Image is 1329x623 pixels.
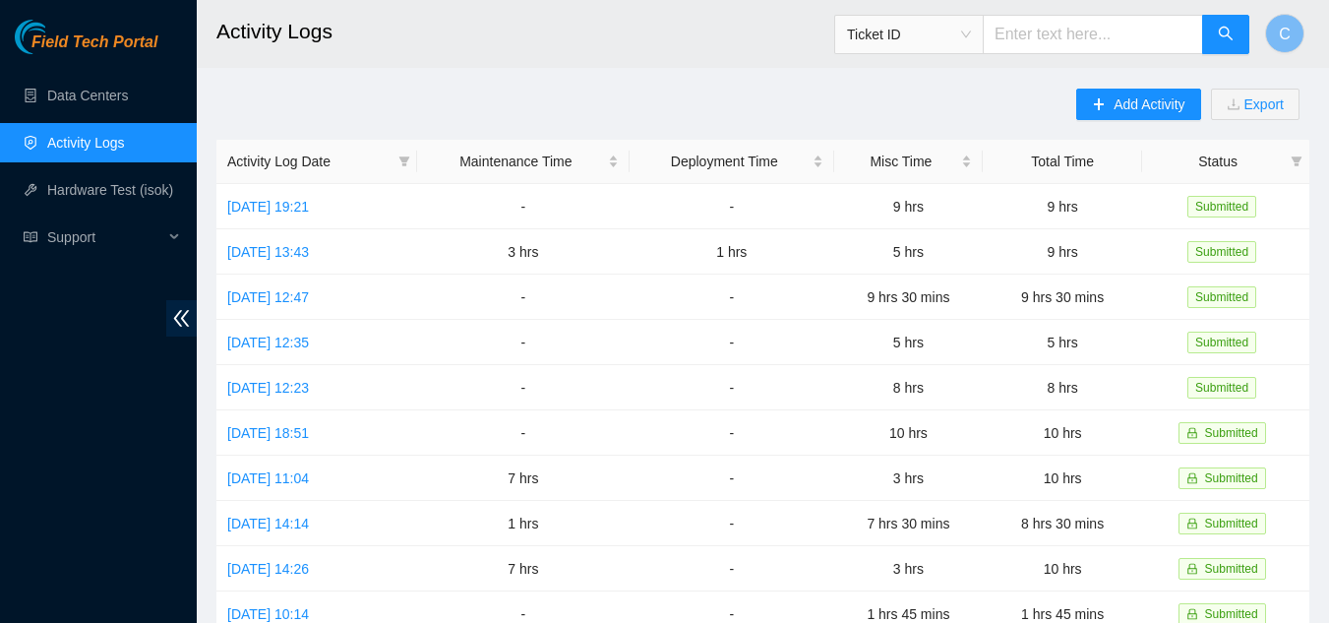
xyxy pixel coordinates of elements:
span: lock [1186,608,1198,620]
span: filter [1287,147,1306,176]
td: - [417,184,630,229]
span: Submitted [1205,562,1258,576]
td: 3 hrs [834,456,983,501]
span: Submitted [1205,426,1258,440]
td: 1 hrs [630,229,834,275]
a: [DATE] 12:23 [227,380,309,396]
span: lock [1186,563,1198,575]
a: [DATE] 14:14 [227,516,309,531]
td: 7 hrs 30 mins [834,501,983,546]
td: 3 hrs [834,546,983,592]
a: [DATE] 12:35 [227,335,309,350]
td: 5 hrs [834,229,983,275]
td: 9 hrs [983,229,1142,275]
span: lock [1186,518,1198,530]
span: C [1279,22,1291,46]
input: Enter text here... [983,15,1203,54]
span: read [24,230,37,244]
span: Activity Log Date [227,151,391,172]
td: - [630,365,834,410]
span: filter [394,147,414,176]
a: [DATE] 13:43 [227,244,309,260]
button: search [1202,15,1249,54]
td: - [417,365,630,410]
td: 9 hrs 30 mins [983,275,1142,320]
td: 5 hrs [834,320,983,365]
a: Data Centers [47,88,128,103]
img: Akamai Technologies [15,20,99,54]
a: Activity Logs [47,135,125,151]
a: Hardware Test (isok) [47,182,173,198]
a: [DATE] 14:26 [227,561,309,577]
td: - [417,275,630,320]
td: 5 hrs [983,320,1142,365]
td: - [630,501,834,546]
td: - [630,410,834,456]
span: Ticket ID [847,20,971,49]
td: 9 hrs [983,184,1142,229]
span: Submitted [1205,607,1258,621]
button: downloadExport [1211,89,1299,120]
td: 10 hrs [983,410,1142,456]
span: search [1218,26,1234,44]
a: [DATE] 11:04 [227,470,309,486]
span: Submitted [1205,471,1258,485]
td: - [630,456,834,501]
span: Submitted [1205,517,1258,530]
button: plusAdd Activity [1076,89,1200,120]
td: 10 hrs [834,410,983,456]
span: filter [1291,156,1302,167]
a: [DATE] 19:21 [227,199,309,215]
td: 1 hrs [417,501,630,546]
a: [DATE] 12:47 [227,289,309,305]
td: 7 hrs [417,456,630,501]
span: filter [398,156,410,167]
button: C [1265,14,1304,53]
td: - [630,546,834,592]
span: Field Tech Portal [31,33,157,52]
td: - [630,320,834,365]
td: 10 hrs [983,456,1142,501]
td: - [630,275,834,320]
td: 9 hrs 30 mins [834,275,983,320]
span: Submitted [1187,377,1256,399]
span: Submitted [1187,286,1256,308]
td: - [417,320,630,365]
td: 8 hrs [834,365,983,410]
span: Status [1153,151,1283,172]
span: Submitted [1187,241,1256,263]
a: [DATE] 10:14 [227,606,309,622]
span: Submitted [1187,332,1256,353]
a: Akamai TechnologiesField Tech Portal [15,35,157,61]
td: - [417,410,630,456]
td: 10 hrs [983,546,1142,592]
span: Support [47,218,163,257]
td: 9 hrs [834,184,983,229]
span: lock [1186,472,1198,484]
td: 8 hrs 30 mins [983,501,1142,546]
span: lock [1186,427,1198,439]
th: Total Time [983,140,1142,184]
td: 8 hrs [983,365,1142,410]
span: Add Activity [1114,93,1184,115]
span: plus [1092,97,1106,113]
a: [DATE] 18:51 [227,425,309,441]
td: 3 hrs [417,229,630,275]
td: - [630,184,834,229]
span: Submitted [1187,196,1256,218]
span: double-left [166,300,197,337]
td: 7 hrs [417,546,630,592]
